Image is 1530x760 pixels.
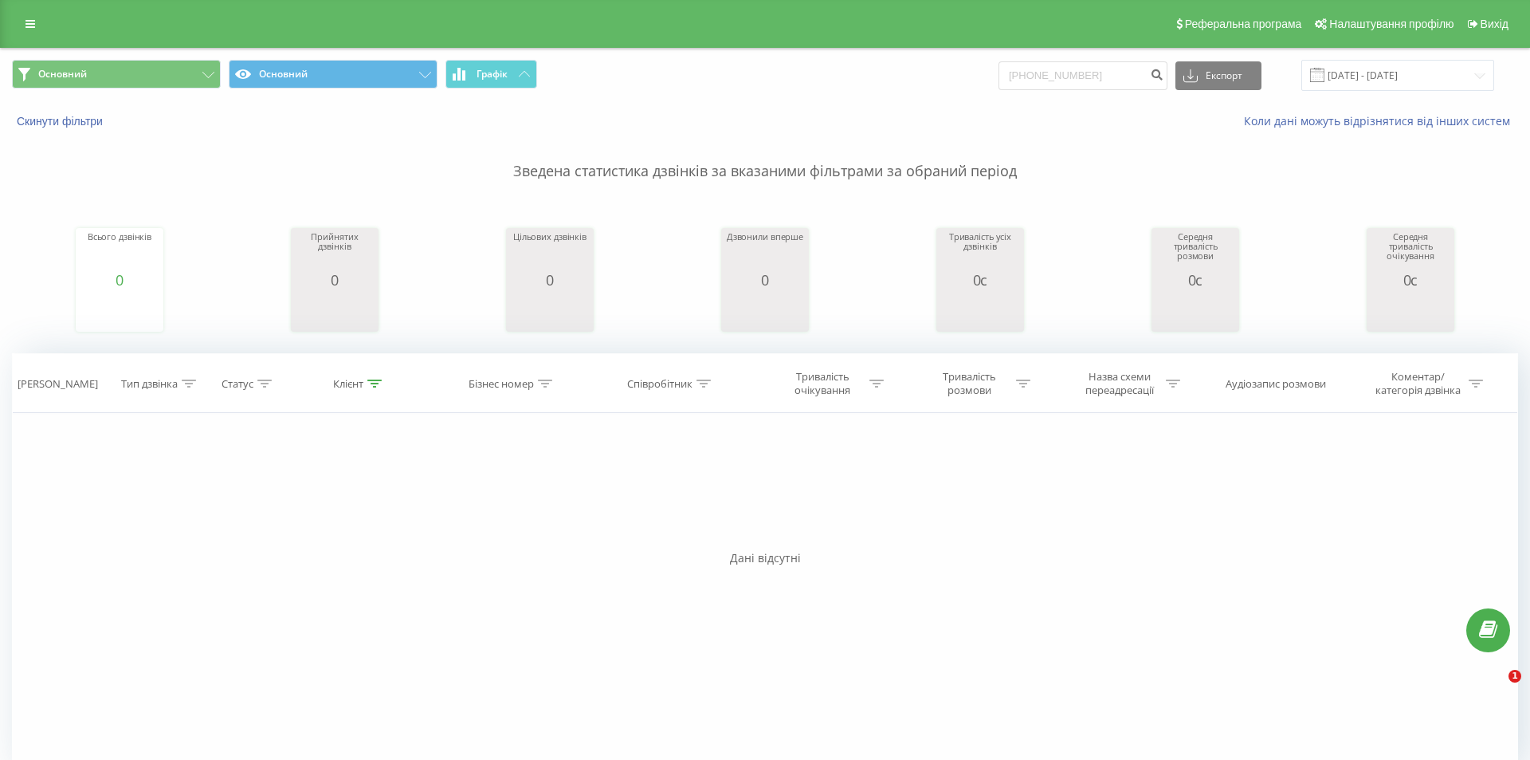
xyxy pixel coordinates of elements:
div: Дані відсутні [12,550,1518,566]
div: 0с [1371,272,1450,288]
div: 0с [940,272,1020,288]
div: Статус [222,377,253,391]
div: Середня тривалість розмови [1155,232,1235,272]
button: Основний [12,60,221,89]
div: Тривалість очікування [780,370,865,397]
div: Середня тривалість очікування [1371,232,1450,272]
div: Коментар/категорія дзвінка [1371,370,1465,397]
div: Цільових дзвінків [513,232,586,272]
div: 0 [88,272,151,288]
button: Графік [445,60,537,89]
span: Вихід [1481,18,1508,30]
div: Тип дзвінка [121,377,178,391]
button: Експорт [1175,61,1261,90]
span: 1 [1508,670,1521,683]
div: 0 [295,272,375,288]
iframe: Intercom live chat [1476,670,1514,708]
button: Скинути фільтри [12,114,111,128]
button: Основний [229,60,437,89]
div: Співробітник [627,377,692,391]
div: 0 [513,272,586,288]
div: 0 [727,272,803,288]
a: Коли дані можуть відрізнятися вiд інших систем [1244,113,1518,128]
input: Пошук за номером [998,61,1167,90]
div: 0с [1155,272,1235,288]
div: Тривалість розмови [927,370,1012,397]
span: Реферальна програма [1185,18,1302,30]
div: Тривалість усіх дзвінків [940,232,1020,272]
div: [PERSON_NAME] [18,377,98,391]
span: Основний [38,68,87,81]
div: Бізнес номер [469,377,534,391]
span: Графік [477,69,508,80]
p: Зведена статистика дзвінків за вказаними фільтрами за обраний період [12,129,1518,182]
div: Назва схеми переадресації [1077,370,1162,397]
div: Клієнт [333,377,363,391]
div: Всього дзвінків [88,232,151,272]
div: Аудіозапис розмови [1226,377,1326,391]
div: Дзвонили вперше [727,232,803,272]
span: Налаштування профілю [1329,18,1453,30]
div: Прийнятих дзвінків [295,232,375,272]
